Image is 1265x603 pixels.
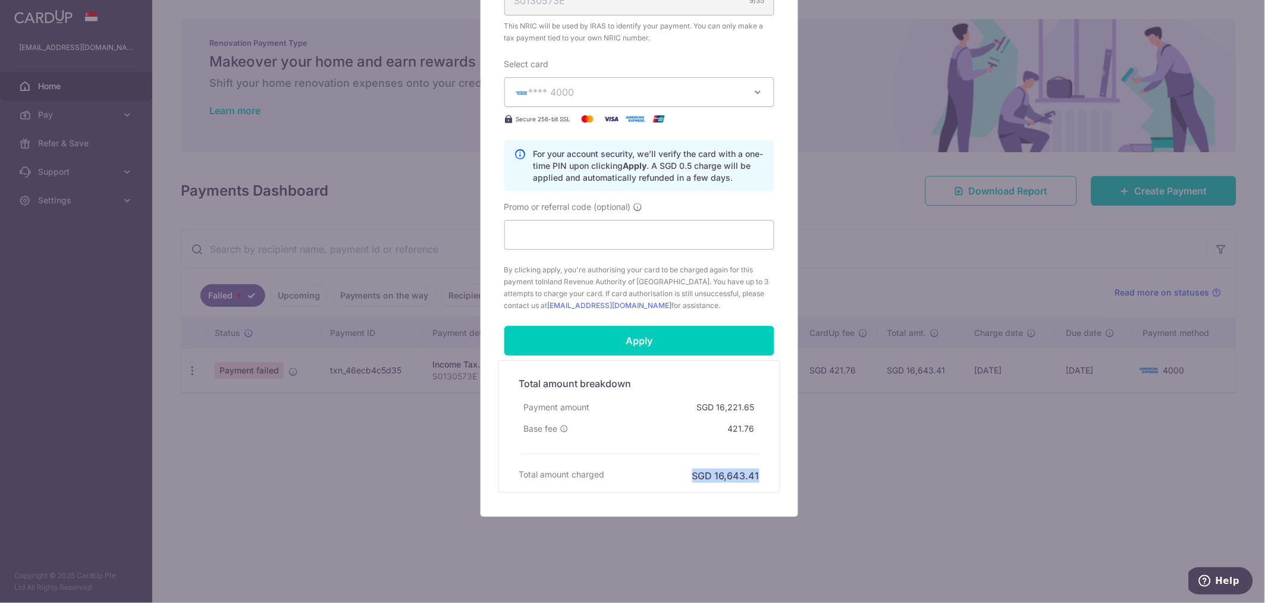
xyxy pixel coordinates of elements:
div: SGD 16,221.65 [692,397,759,418]
span: Inland Revenue Authority of [GEOGRAPHIC_DATA] [542,277,710,286]
p: For your account security, we’ll verify the card with a one-time PIN upon clicking . A SGD 0.5 ch... [533,148,764,184]
b: Apply [623,161,647,171]
img: Visa [599,112,623,126]
input: Apply [504,326,774,356]
label: Select card [504,58,549,70]
span: This NRIC will be used by IRAS to identify your payment. You can only make a tax payment tied to ... [504,20,774,44]
iframe: Opens a widget where you can find more information [1189,567,1253,597]
img: American Express [623,112,647,126]
img: UnionPay [647,112,671,126]
a: [EMAIL_ADDRESS][DOMAIN_NAME] [548,301,672,310]
div: Payment amount [519,397,595,418]
h6: Total amount charged [519,469,605,480]
div: 421.76 [723,418,759,439]
img: AMEX [514,89,529,97]
h5: Total amount breakdown [519,376,759,391]
img: Mastercard [576,112,599,126]
h6: SGD 16,643.41 [692,469,759,483]
span: By clicking apply, you're authorising your card to be charged again for this payment to . You hav... [504,264,774,312]
span: Promo or referral code (optional) [504,201,631,213]
span: Base fee [524,423,558,435]
span: Secure 256-bit SSL [516,114,571,124]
